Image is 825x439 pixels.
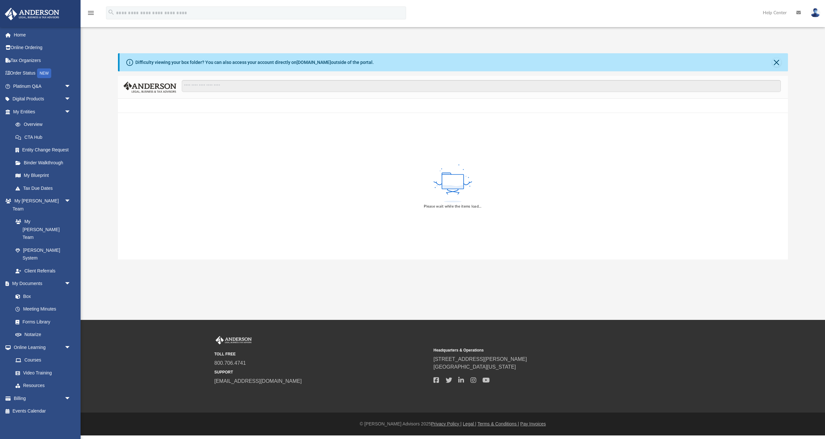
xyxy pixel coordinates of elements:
a: Platinum Q&Aarrow_drop_down [5,80,81,93]
a: Video Training [9,366,74,379]
a: Pay Invoices [520,421,546,426]
img: Anderson Advisors Platinum Portal [3,8,61,20]
span: arrow_drop_down [64,392,77,405]
a: menu [87,12,95,17]
img: User Pic [810,8,820,17]
a: Notarize [9,328,77,341]
a: [DOMAIN_NAME] [296,60,331,65]
span: arrow_drop_down [64,277,77,291]
a: Forms Library [9,315,74,328]
div: © [PERSON_NAME] Advisors 2025 [81,421,825,427]
a: Tax Organizers [5,54,81,67]
a: Resources [9,379,77,392]
a: Entity Change Request [9,144,81,157]
span: arrow_drop_down [64,195,77,208]
a: Online Learningarrow_drop_down [5,341,77,354]
a: Box [9,290,74,303]
div: Difficulty viewing your box folder? You can also access your account directly on outside of the p... [135,59,374,66]
span: arrow_drop_down [64,105,77,118]
a: [GEOGRAPHIC_DATA][US_STATE] [433,364,516,370]
a: Digital Productsarrow_drop_down [5,93,81,106]
span: arrow_drop_down [64,93,77,106]
a: Courses [9,354,77,367]
a: Order StatusNEW [5,67,81,80]
div: Please wait while the items load... [424,204,481,209]
a: 800.706.4741 [214,360,246,366]
i: menu [87,9,95,17]
small: Headquarters & Operations [433,347,648,353]
a: [PERSON_NAME] System [9,244,77,264]
a: Terms & Conditions | [478,421,519,426]
button: Close [772,58,781,67]
a: Home [5,28,81,41]
a: [STREET_ADDRESS][PERSON_NAME] [433,356,527,362]
a: My Entitiesarrow_drop_down [5,105,81,118]
a: Online Ordering [5,41,81,54]
a: CTA Hub [9,131,81,144]
a: Client Referrals [9,264,77,277]
a: Billingarrow_drop_down [5,392,81,405]
i: search [108,9,115,16]
span: arrow_drop_down [64,80,77,93]
a: Privacy Policy | [431,421,462,426]
a: Legal | [463,421,476,426]
a: My Blueprint [9,169,77,182]
div: NEW [37,68,51,78]
a: My [PERSON_NAME] Team [9,215,74,244]
a: Meeting Minutes [9,303,77,316]
span: arrow_drop_down [64,341,77,354]
a: Binder Walkthrough [9,156,81,169]
input: Search files and folders [182,80,781,92]
a: My [PERSON_NAME] Teamarrow_drop_down [5,195,77,215]
a: Overview [9,118,81,131]
img: Anderson Advisors Platinum Portal [214,336,253,344]
small: TOLL FREE [214,351,429,357]
small: SUPPORT [214,369,429,375]
a: Tax Due Dates [9,182,81,195]
a: [EMAIL_ADDRESS][DOMAIN_NAME] [214,378,302,384]
a: My Documentsarrow_drop_down [5,277,77,290]
a: Events Calendar [5,405,81,418]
